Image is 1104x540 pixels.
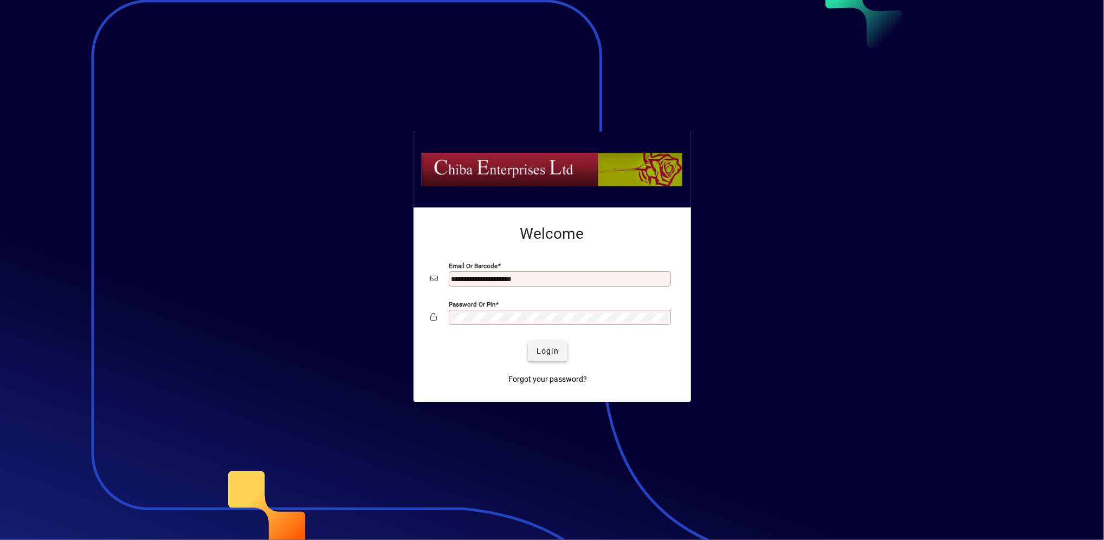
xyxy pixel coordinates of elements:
[537,346,559,357] span: Login
[528,341,567,361] button: Login
[508,374,587,385] span: Forgot your password?
[431,225,674,243] h2: Welcome
[449,301,496,308] mat-label: Password or Pin
[504,369,591,389] a: Forgot your password?
[449,262,498,270] mat-label: Email or Barcode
